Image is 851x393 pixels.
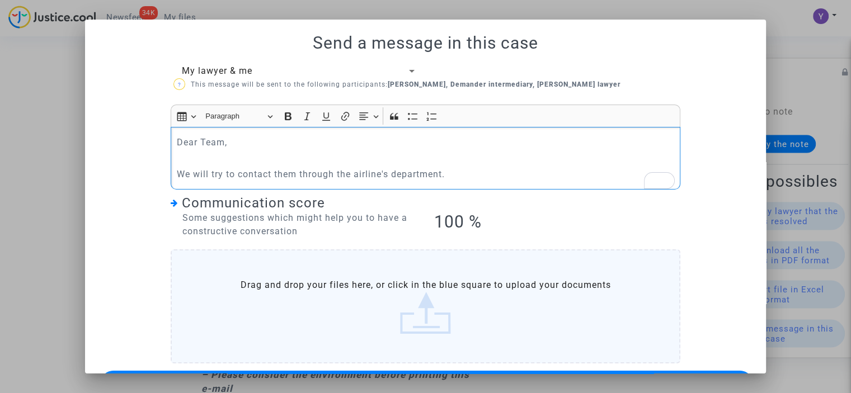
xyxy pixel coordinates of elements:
span: ? [177,82,181,88]
span: My lawyer & me [182,65,252,76]
b: [PERSON_NAME], Demander intermediary, [PERSON_NAME] lawyer [388,81,620,88]
button: Paragraph [200,107,278,125]
p: We will try to contact them through the airline's department. [177,167,675,181]
span: Communication score [182,195,325,211]
h1: Send a message in this case [98,33,753,53]
span: Paragraph [205,110,264,123]
h1: 100 % [434,212,680,232]
div: Some suggestions which might help you to have a constructive conversation [171,211,417,238]
p: Dear Team, [177,135,675,149]
p: This message will be sent to the following participants: [173,78,620,92]
div: Editor toolbar [171,105,680,126]
div: Rich Text Editor, main [171,127,680,190]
